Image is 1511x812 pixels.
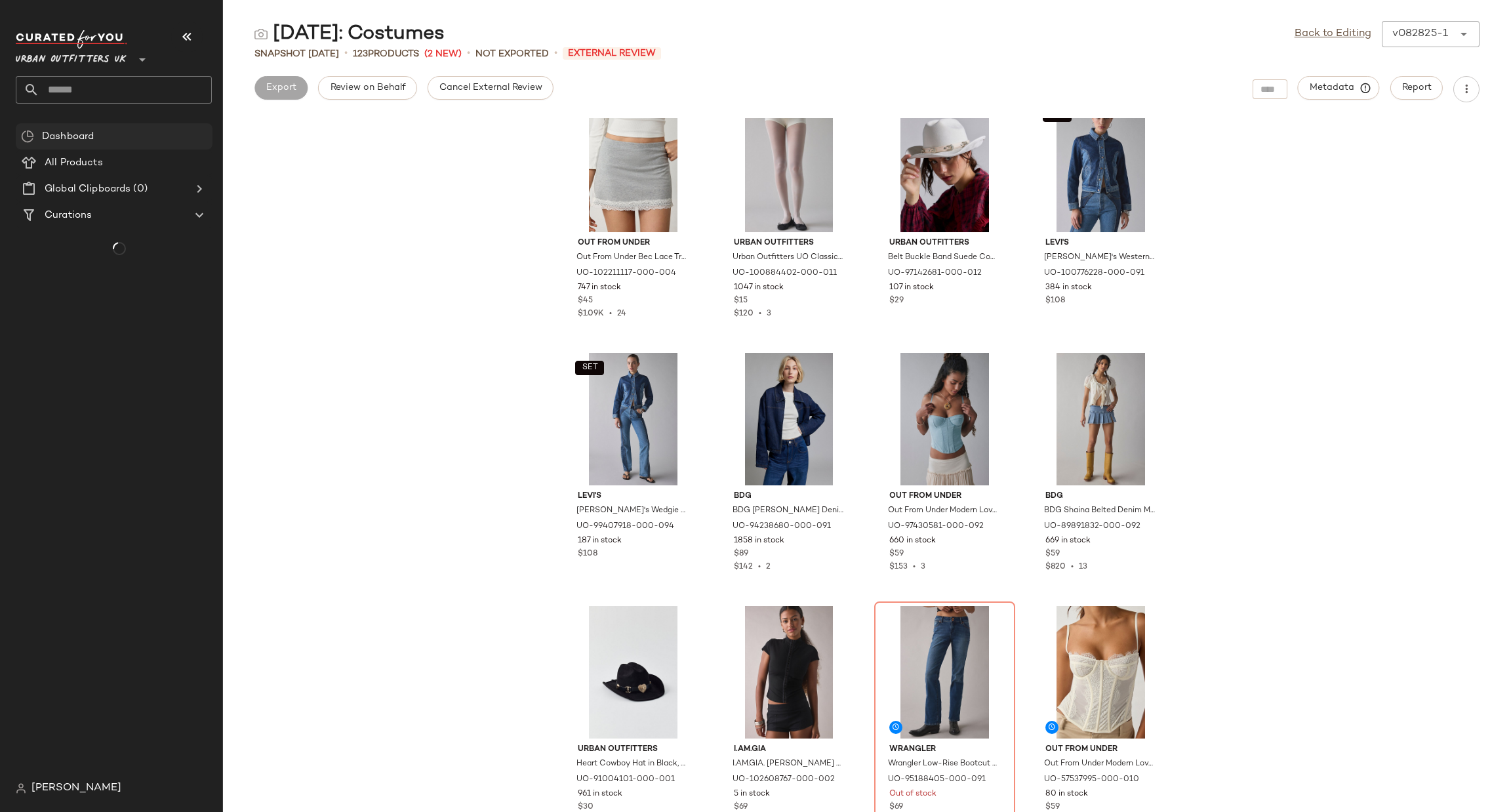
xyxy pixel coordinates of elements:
[734,788,770,800] span: 5 in stock
[1079,563,1087,571] span: 13
[1044,268,1144,279] span: UO-100776228-000-091
[1045,563,1066,571] span: $820
[578,237,689,249] span: Out From Under
[734,548,748,560] span: $89
[734,237,845,249] span: Urban Outfitters
[581,363,597,373] span: SET
[888,774,986,786] span: UO-95188405-000-091
[1045,282,1092,294] span: 384 in stock
[889,548,904,560] span: $59
[1390,76,1443,100] button: Report
[733,268,837,279] span: UO-100884402-000-011
[45,182,131,197] span: Global Clipboards
[889,491,1000,502] span: Out From Under
[353,47,419,61] div: Products
[889,535,936,547] span: 660 in stock
[576,774,675,786] span: UO-91004101-000-001
[576,252,687,264] span: Out From Under Bec Lace Trim Low-Rise Micro Mini Skort in Grey, Women's at Urban Outfitters
[21,130,34,143] img: svg%3e
[16,45,127,68] span: Urban Outfitters UK
[563,47,661,60] span: External Review
[888,268,982,279] span: UO-97142681-000-012
[1045,237,1156,249] span: Levi's
[888,505,999,517] span: Out From Under Modern Love Denim Corset in Light Blue, Women's at Urban Outfitters
[1035,353,1167,485] img: 89891832_092_b
[767,310,771,318] span: 3
[254,28,268,41] img: svg%3e
[1392,26,1448,42] div: v082825-1
[318,76,416,100] button: Review on Behalf
[617,310,626,318] span: 24
[576,521,674,533] span: UO-99407918-000-094
[567,606,699,739] img: 91004101_001_b
[439,83,542,93] span: Cancel External Review
[733,505,843,517] span: BDG [PERSON_NAME] Denim Dad Jacket in Indigo, Women's at Urban Outfitters
[567,353,699,485] img: 99407918_094_b
[554,46,557,62] span: •
[1045,788,1088,800] span: 80 in stock
[1044,774,1139,786] span: UO-57537995-000-010
[734,744,845,756] span: I.AM.GIA
[754,310,767,318] span: •
[1044,505,1155,517] span: BDG Shaina Belted Denim Micro Mini Skort in Light Blue, Women's at Urban Outfitters
[254,21,445,47] div: [DATE]: Costumes
[921,563,925,571] span: 3
[576,268,676,279] span: UO-102211117-000-004
[1035,606,1167,739] img: 57537995_010_b
[578,491,689,502] span: Levi's
[734,563,753,571] span: $142
[888,521,984,533] span: UO-97430581-000-092
[734,491,845,502] span: BDG
[604,310,617,318] span: •
[16,783,26,794] img: svg%3e
[753,563,766,571] span: •
[1045,295,1065,307] span: $108
[578,310,604,318] span: $1.09K
[467,46,470,62] span: •
[45,208,92,223] span: Curations
[1044,521,1140,533] span: UO-89891832-000-092
[723,353,855,485] img: 94238680_091_b
[879,606,1011,739] img: 95188405_091_b
[1066,563,1079,571] span: •
[1309,82,1369,94] span: Metadata
[733,758,843,770] span: I.AM.GIA. [PERSON_NAME] Mockneck Short Sleeve Crop Top in Washed Black, Women's at Urban Outfitters
[16,30,127,49] img: cfy_white_logo.C9jOOHJF.svg
[576,758,687,770] span: Heart Cowboy Hat in Black, Women's at Urban Outfitters
[344,46,348,62] span: •
[42,129,94,144] span: Dashboard
[734,535,784,547] span: 1858 in stock
[734,295,748,307] span: $15
[475,47,549,61] span: Not Exported
[889,237,1000,249] span: Urban Outfitters
[1401,83,1432,93] span: Report
[578,548,597,560] span: $108
[1045,744,1156,756] span: Out From Under
[734,310,754,318] span: $120
[888,252,999,264] span: Belt Buckle Band Suede Cowboy Hat in Cream, Women's at Urban Outfitters
[1045,548,1060,560] span: $59
[723,606,855,739] img: 102608767_002_b
[1298,76,1380,100] button: Metadata
[879,353,1011,485] img: 97430581_092_b
[889,563,908,571] span: $153
[733,521,831,533] span: UO-94238680-000-091
[889,744,1000,756] span: Wrangler
[578,744,689,756] span: Urban Outfitters
[1045,535,1091,547] span: 669 in stock
[45,155,103,171] span: All Products
[353,49,368,59] span: 123
[766,563,771,571] span: 2
[576,505,687,517] span: [PERSON_NAME]'s Wedgie Western Bootcut [PERSON_NAME] in Practically Pieced/Medium Wash, Women's a...
[578,535,622,547] span: 187 in stock
[578,295,593,307] span: $45
[254,47,339,61] span: Snapshot [DATE]
[131,182,147,197] span: (0)
[329,83,405,93] span: Review on Behalf
[424,47,462,61] span: (2 New)
[733,774,835,786] span: UO-102608767-000-002
[1044,758,1155,770] span: Out From Under Modern Love Corset in White at Urban Outfitters
[1295,26,1371,42] a: Back to Editing
[734,282,784,294] span: 1047 in stock
[888,758,999,770] span: Wrangler Low-Rise Bootcut [PERSON_NAME] in Canyon Crest, Women's at Urban Outfitters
